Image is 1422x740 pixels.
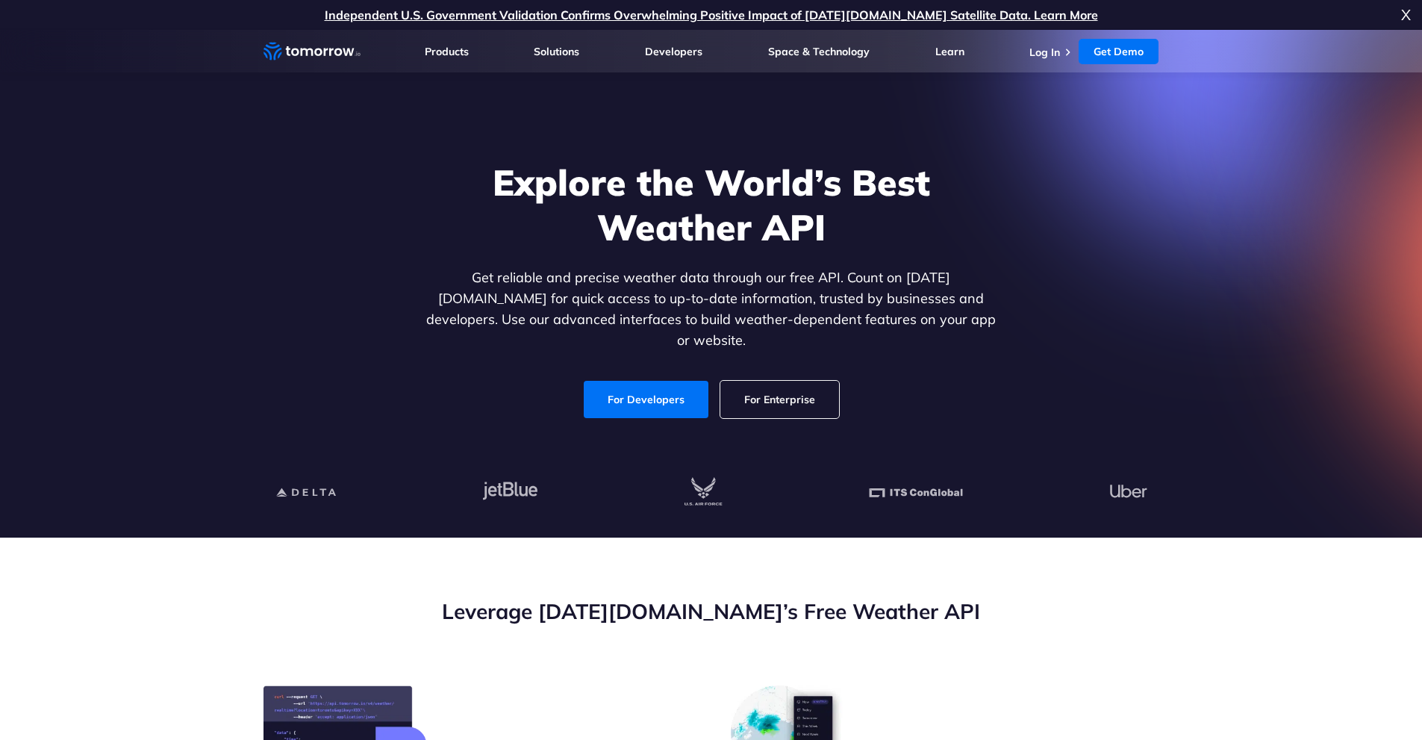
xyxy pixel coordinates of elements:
[263,597,1159,626] h2: Leverage [DATE][DOMAIN_NAME]’s Free Weather API
[720,381,839,418] a: For Enterprise
[645,45,702,58] a: Developers
[1029,46,1060,59] a: Log In
[1079,39,1159,64] a: Get Demo
[768,45,870,58] a: Space & Technology
[425,45,469,58] a: Products
[423,160,1000,249] h1: Explore the World’s Best Weather API
[534,45,579,58] a: Solutions
[935,45,964,58] a: Learn
[325,7,1098,22] a: Independent U.S. Government Validation Confirms Overwhelming Positive Impact of [DATE][DOMAIN_NAM...
[423,267,1000,351] p: Get reliable and precise weather data through our free API. Count on [DATE][DOMAIN_NAME] for quic...
[263,40,361,63] a: Home link
[584,381,708,418] a: For Developers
